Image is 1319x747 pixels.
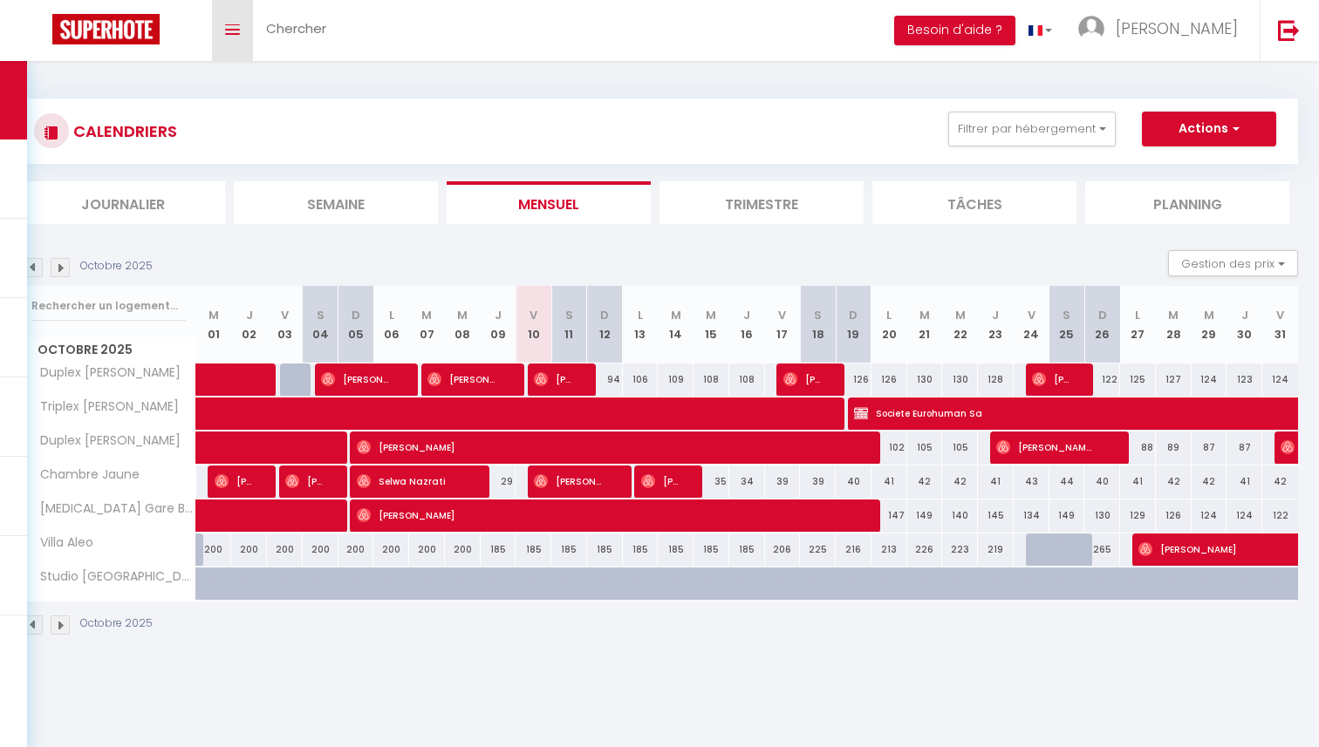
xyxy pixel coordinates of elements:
[658,533,694,566] div: 185
[919,307,930,323] abbr: M
[658,363,694,396] div: 109
[231,533,267,566] div: 200
[1168,250,1298,276] button: Gestion des prix
[246,307,253,323] abbr: J
[231,286,267,363] th: 02
[1227,286,1262,363] th: 30
[1142,112,1276,146] button: Actions
[978,465,1014,498] div: 41
[694,286,729,363] th: 15
[907,499,943,532] div: 149
[623,363,659,396] div: 106
[1168,307,1179,323] abbr: M
[234,181,438,224] li: Semaine
[21,181,225,224] li: Journalier
[1116,17,1238,39] span: [PERSON_NAME]
[551,286,587,363] th: 11
[24,567,199,587] span: Studio [GEOGRAPHIC_DATA]
[196,533,232,566] div: 200
[729,533,765,566] div: 185
[706,307,716,323] abbr: M
[534,363,572,396] span: [PERSON_NAME]
[942,465,978,498] div: 42
[534,465,601,498] span: [PERSON_NAME]
[849,307,858,323] abbr: D
[457,307,468,323] abbr: M
[1227,431,1262,464] div: 87
[1156,363,1192,396] div: 127
[587,533,623,566] div: 185
[495,307,502,323] abbr: J
[1049,465,1085,498] div: 44
[942,533,978,566] div: 223
[1014,286,1049,363] th: 24
[623,286,659,363] th: 13
[600,307,609,323] abbr: D
[421,307,432,323] abbr: M
[1085,181,1289,224] li: Planning
[729,363,765,396] div: 108
[978,533,1014,566] div: 219
[765,286,801,363] th: 17
[694,465,729,498] div: 35
[871,286,907,363] th: 20
[1014,499,1049,532] div: 134
[872,181,1076,224] li: Tâches
[978,363,1014,396] div: 128
[1084,286,1120,363] th: 26
[481,533,516,566] div: 185
[871,431,907,464] div: 102
[1262,499,1298,532] div: 122
[694,533,729,566] div: 185
[24,397,183,417] span: Triplex [PERSON_NAME]
[445,533,481,566] div: 200
[317,307,325,323] abbr: S
[373,286,409,363] th: 06
[658,286,694,363] th: 14
[516,286,551,363] th: 10
[765,465,801,498] div: 39
[196,286,232,363] th: 01
[587,363,623,396] div: 94
[389,307,394,323] abbr: L
[907,465,943,498] div: 42
[80,258,153,275] p: Octobre 2025
[1156,286,1192,363] th: 28
[24,363,185,383] span: Duplex [PERSON_NAME]
[836,533,871,566] div: 216
[565,307,573,323] abbr: S
[303,533,338,566] div: 200
[978,286,1014,363] th: 23
[671,307,681,323] abbr: M
[1156,499,1192,532] div: 126
[1120,363,1156,396] div: 125
[1084,363,1120,396] div: 122
[871,465,907,498] div: 41
[907,363,943,396] div: 130
[373,533,409,566] div: 200
[1084,465,1120,498] div: 40
[285,465,324,498] span: [PERSON_NAME]
[1156,465,1192,498] div: 42
[743,307,750,323] abbr: J
[22,337,195,363] span: Octobre 2025
[587,286,623,363] th: 12
[942,286,978,363] th: 22
[783,363,822,396] span: [PERSON_NAME]
[1241,307,1248,323] abbr: J
[1049,499,1085,532] div: 149
[1049,286,1085,363] th: 25
[871,499,907,532] div: 147
[1120,499,1156,532] div: 129
[907,533,943,566] div: 226
[281,307,289,323] abbr: V
[894,16,1015,45] button: Besoin d'aide ?
[208,307,219,323] abbr: M
[907,286,943,363] th: 21
[1276,307,1284,323] abbr: V
[357,465,453,498] span: Selwa Nazrati
[886,307,892,323] abbr: L
[948,112,1116,146] button: Filtrer par hébergement
[729,286,765,363] th: 16
[321,363,388,396] span: [PERSON_NAME]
